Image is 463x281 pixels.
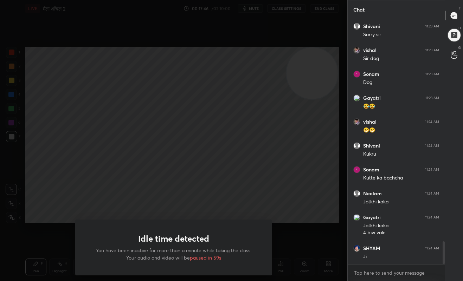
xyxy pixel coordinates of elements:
div: 11:24 AM [425,168,439,172]
div: Ji [363,253,439,260]
div: 11:24 AM [425,246,439,250]
img: 9be2d43c2b92443598b499be43299d96.jpg [353,118,360,125]
img: 9be2d43c2b92443598b499be43299d96.jpg [353,47,360,54]
div: Dog [363,79,439,86]
div: 😂😂 [363,103,439,110]
img: 27ebd6115557474eafe1e85771f25e77.jpg [353,245,360,252]
p: T [459,6,461,11]
div: Kukru [363,151,439,158]
div: 11:24 AM [425,191,439,196]
h6: Sonam [363,166,379,173]
div: Jotkhi kaka [363,198,439,205]
h6: Sonam [363,71,379,77]
div: 4 bivi vale [363,229,439,236]
div: 11:23 AM [425,24,439,28]
img: default.png [353,190,360,197]
h6: Neelam [363,190,382,197]
h6: vishal [363,119,377,125]
img: 4854135f210544b4add4a66073860090.54657862_3 [353,214,360,221]
h6: vishal [363,47,377,53]
div: Kutte ka bachcha [363,175,439,182]
img: default.png [353,23,360,30]
h6: Shivani [363,143,380,149]
h1: Idle time detected [138,234,209,244]
p: D [458,25,461,31]
div: 11:24 AM [425,144,439,148]
img: default.png [353,142,360,149]
img: 66092927019a43b69c89fcb94fc9928b.jpg [353,166,360,173]
p: G [458,45,461,50]
div: 11:23 AM [425,72,439,76]
img: 66092927019a43b69c89fcb94fc9928b.jpg [353,71,360,78]
h6: Shivani [363,23,380,30]
div: Sir dog [363,55,439,62]
h6: Gayatri [363,214,381,221]
img: 4854135f210544b4add4a66073860090.54657862_3 [353,94,360,102]
div: grid [348,19,445,264]
div: 11:24 AM [425,215,439,220]
h6: Gayatri [363,95,381,101]
div: 11:24 AM [425,120,439,124]
h6: SHYAM [363,245,380,251]
div: Jotkhi kaka [363,222,439,229]
div: 😁😁 [363,127,439,134]
div: 11:23 AM [425,48,439,52]
p: Chat [348,0,370,19]
div: Sorry sir [363,31,439,38]
div: 11:23 AM [425,96,439,100]
p: You have been inactive for more than a minute while taking the class. Your audio and video will be [92,247,255,261]
span: paused in 59s [190,254,221,261]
